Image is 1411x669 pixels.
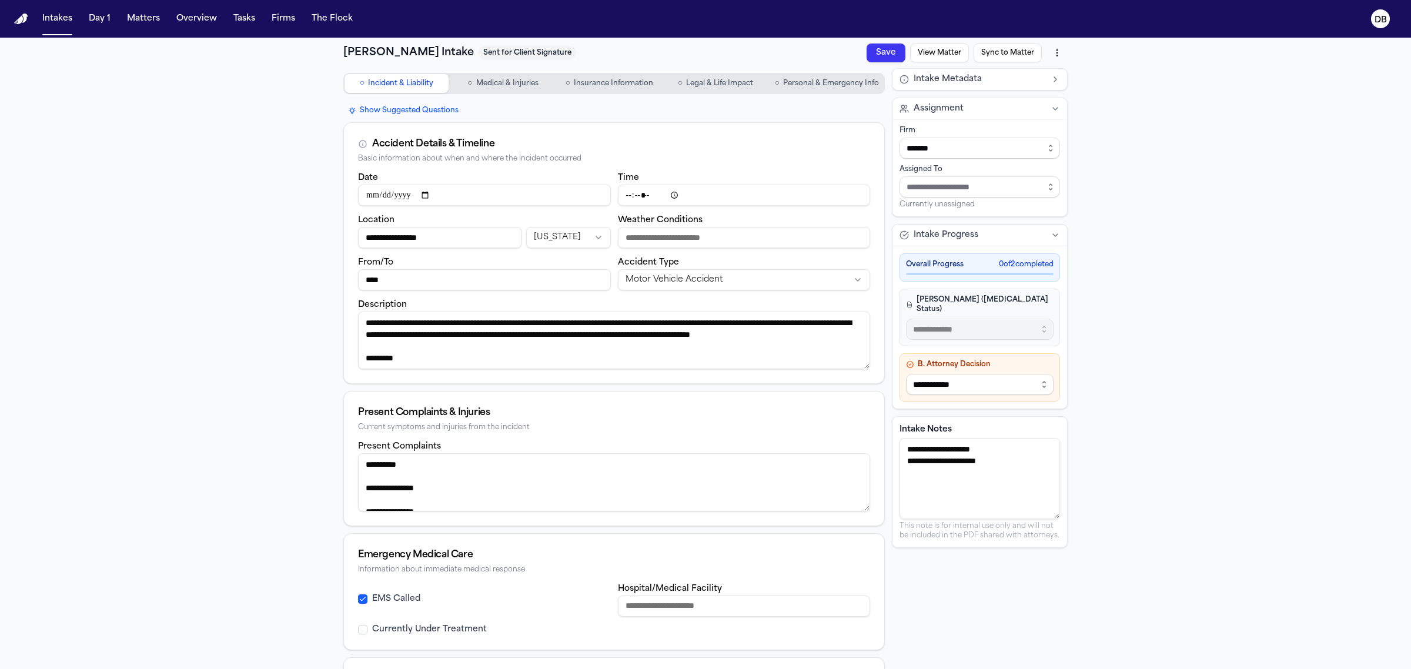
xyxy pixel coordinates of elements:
[892,98,1067,119] button: Assignment
[914,103,964,115] span: Assignment
[900,176,1060,198] input: Assign to staff member
[678,78,683,89] span: ○
[360,78,365,89] span: ○
[906,360,1054,369] h4: B. Attorney Decision
[664,74,768,93] button: Go to Legal & Life Impact
[479,46,576,60] span: Sent for Client Signature
[867,44,905,62] button: Save
[358,566,870,574] div: Information about immediate medical response
[974,44,1042,62] button: Sync to Matter
[618,258,679,267] label: Accident Type
[1046,42,1068,63] button: More actions
[358,269,611,290] input: From/To destination
[914,229,978,241] span: Intake Progress
[892,69,1067,90] button: Intake Metadata
[900,424,1060,436] label: Intake Notes
[900,438,1060,519] textarea: Intake notes
[775,78,780,89] span: ○
[14,14,28,25] a: Home
[229,8,260,29] button: Tasks
[476,79,539,88] span: Medical & Injuries
[372,593,420,605] label: EMS Called
[451,74,555,93] button: Go to Medical & Injuries
[358,548,870,562] div: Emergency Medical Care
[122,8,165,29] button: Matters
[906,260,964,269] span: Overall Progress
[358,312,870,369] textarea: Incident description
[358,406,870,420] div: Present Complaints & Injuries
[618,173,639,182] label: Time
[526,227,610,248] button: Incident state
[343,103,463,118] button: Show Suggested Questions
[906,295,1054,314] h4: [PERSON_NAME] ([MEDICAL_DATA] Status)
[172,8,222,29] button: Overview
[358,216,394,225] label: Location
[914,73,982,85] span: Intake Metadata
[345,74,449,93] button: Go to Incident & Liability
[358,300,407,309] label: Description
[557,74,661,93] button: Go to Insurance Information
[84,8,115,29] button: Day 1
[358,423,870,432] div: Current symptoms and injuries from the incident
[467,78,472,89] span: ○
[618,584,722,593] label: Hospital/Medical Facility
[358,185,611,206] input: Incident date
[999,260,1054,269] span: 0 of 2 completed
[358,155,870,163] div: Basic information about when and where the incident occurred
[618,185,871,206] input: Incident time
[343,45,474,61] h1: [PERSON_NAME] Intake
[770,74,884,93] button: Go to Personal & Emergency Info
[900,521,1060,540] p: This note is for internal use only and will not be included in the PDF shared with attorneys.
[618,227,871,248] input: Weather conditions
[900,126,1060,135] div: Firm
[783,79,879,88] span: Personal & Emergency Info
[358,258,393,267] label: From/To
[892,225,1067,246] button: Intake Progress
[372,624,487,635] label: Currently Under Treatment
[358,442,441,451] label: Present Complaints
[358,453,870,511] textarea: Present complaints
[368,79,433,88] span: Incident & Liability
[618,596,871,617] input: Hospital or medical facility
[14,14,28,25] img: Finch Logo
[900,138,1060,159] input: Select firm
[565,78,570,89] span: ○
[900,165,1060,174] div: Assigned To
[358,173,378,182] label: Date
[900,200,975,209] span: Currently unassigned
[686,79,753,88] span: Legal & Life Impact
[618,216,703,225] label: Weather Conditions
[574,79,653,88] span: Insurance Information
[38,8,77,29] button: Intakes
[910,44,969,62] button: View Matter
[358,227,521,248] input: Incident location
[267,8,300,29] button: Firms
[307,8,357,29] button: The Flock
[372,137,494,151] div: Accident Details & Timeline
